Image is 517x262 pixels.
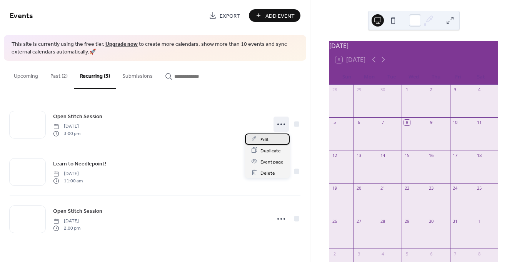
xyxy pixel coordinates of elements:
span: Events [10,8,33,23]
a: Export [203,9,246,22]
div: 3 [356,251,362,257]
div: [DATE] [329,41,498,50]
span: 3:00 pm [53,130,80,137]
span: This site is currently using the free tier. to create more calendars, show more than 10 events an... [12,41,299,56]
a: Upgrade now [105,39,138,50]
button: Recurring (3) [74,61,116,89]
div: 16 [428,152,434,158]
span: Edit [260,135,269,144]
div: 27 [356,218,362,224]
button: Submissions [116,61,159,88]
div: 20 [356,185,362,191]
span: Open Stitch Session [53,113,102,121]
div: Tue [380,69,403,85]
div: Fri [447,69,470,85]
div: 8 [476,251,482,257]
div: 25 [476,185,482,191]
div: 28 [380,218,386,224]
button: Past (2) [44,61,74,88]
div: Thu [425,69,447,85]
div: 4 [476,87,482,93]
span: Add Event [265,12,295,20]
div: 6 [428,251,434,257]
span: Delete [260,169,275,177]
div: 10 [452,120,458,125]
div: 6 [356,120,362,125]
div: 28 [332,87,337,93]
div: 26 [332,218,337,224]
div: 2 [428,87,434,93]
div: 23 [428,185,434,191]
div: 13 [356,152,362,158]
div: 18 [476,152,482,158]
div: 5 [332,120,337,125]
span: Duplicate [260,147,281,155]
div: 4 [380,251,386,257]
div: 5 [404,251,410,257]
div: 14 [380,152,386,158]
div: 7 [380,120,386,125]
a: Open Stitch Session [53,207,102,215]
div: 19 [332,185,337,191]
div: 29 [404,218,410,224]
div: Sat [470,69,492,85]
div: 21 [380,185,386,191]
div: 11 [476,120,482,125]
span: 11:00 am [53,177,83,184]
span: [DATE] [53,218,80,225]
span: [DATE] [53,170,83,177]
div: 12 [332,152,337,158]
div: 8 [404,120,410,125]
a: Learn to Needlepoint! [53,159,106,168]
div: 22 [404,185,410,191]
div: 24 [452,185,458,191]
div: Sun [335,69,358,85]
span: 2:00 pm [53,225,80,232]
div: 30 [428,218,434,224]
span: Event page [260,158,284,166]
button: Add Event [249,9,300,22]
span: [DATE] [53,123,80,130]
div: 1 [476,218,482,224]
div: 15 [404,152,410,158]
div: 2 [332,251,337,257]
div: 30 [380,87,386,93]
span: Export [220,12,240,20]
span: Learn to Needlepoint! [53,160,106,168]
button: Upcoming [8,61,44,88]
div: Wed [403,69,425,85]
div: 17 [452,152,458,158]
div: 7 [452,251,458,257]
div: Mon [358,69,380,85]
div: 1 [404,87,410,93]
div: 3 [452,87,458,93]
a: Open Stitch Session [53,112,102,121]
div: 29 [356,87,362,93]
div: 31 [452,218,458,224]
div: 9 [428,120,434,125]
